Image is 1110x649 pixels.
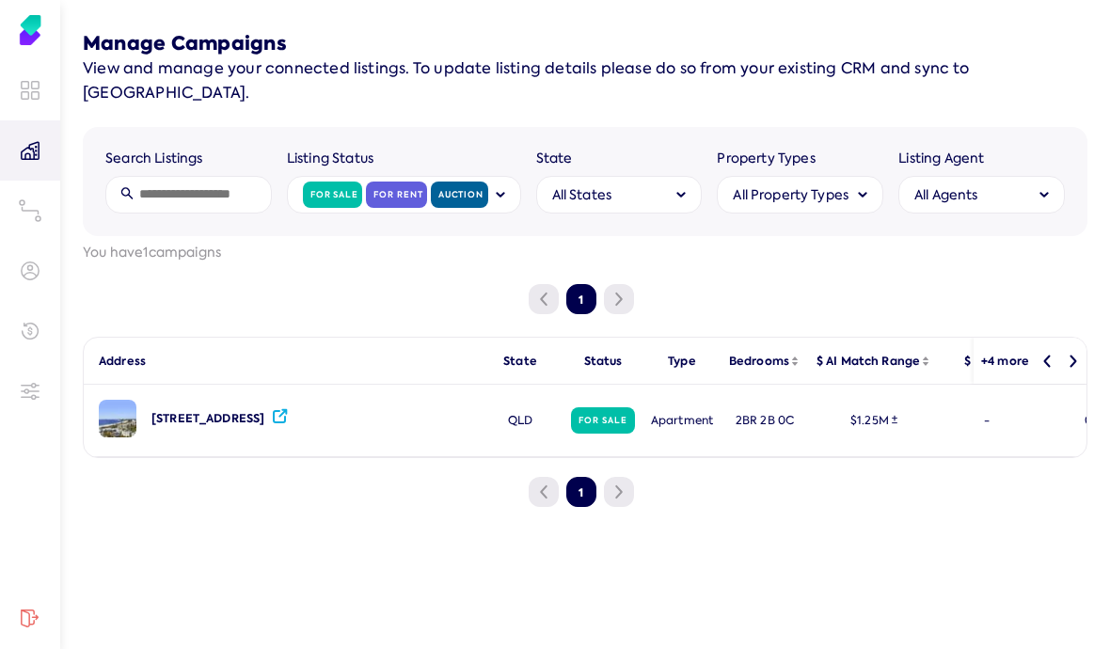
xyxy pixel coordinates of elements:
div: Type [668,353,696,369]
label: Property Types [717,150,883,168]
div: apartment [644,385,720,456]
img: image [99,400,136,437]
img: Soho Agent Portal Home [15,15,45,45]
label: Listing Status [287,150,521,168]
button: 1 [566,477,596,507]
label: For Sale [310,189,358,200]
label: For Sale [579,415,626,426]
label: You have 1 campaigns [83,244,1087,262]
div: Bedrooms [729,353,801,369]
p: View and manage your connected listings. To update listing details please do so from your existin... [83,56,1087,104]
label: State [536,150,703,168]
div: $ AI Match Range [817,353,931,369]
div: [STREET_ADDRESS] [151,411,264,427]
label: Listing Agent [898,150,1065,168]
label: Auction [438,189,484,200]
div: - [938,385,1036,456]
div: State [503,353,537,369]
button: 1 [566,284,596,314]
div: 2BR 2B 0C [720,385,810,456]
h5: Manage Campaigns [83,30,1087,56]
div: Status [584,353,623,369]
label: For Rent [373,189,422,200]
label: Search Listings [105,150,272,168]
div: $ 1.25M [850,413,897,429]
div: +4 more [981,353,1029,369]
div: $ Sold [964,353,1010,369]
div: Address [84,353,479,369]
div: QLD [479,385,562,456]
